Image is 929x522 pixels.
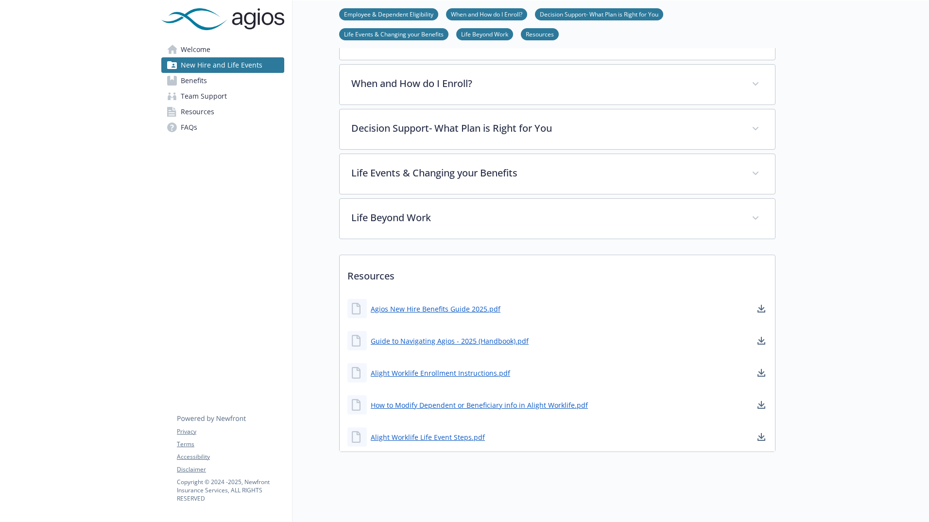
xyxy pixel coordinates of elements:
[177,427,284,436] a: Privacy
[340,199,775,239] div: Life Beyond Work
[161,120,284,135] a: FAQs
[340,65,775,104] div: When and How do I Enroll?
[161,57,284,73] a: New Hire and Life Events
[351,210,740,225] p: Life Beyond Work
[756,431,767,443] a: download document
[371,304,500,314] a: Agios New Hire Benefits Guide 2025.pdf
[535,9,663,18] a: Decision Support- What Plan is Right for You
[339,9,438,18] a: Employee & Dependent Eligibility
[340,109,775,149] div: Decision Support- What Plan is Right for You
[181,88,227,104] span: Team Support
[161,88,284,104] a: Team Support
[351,166,740,180] p: Life Events & Changing your Benefits
[521,29,559,38] a: Resources
[181,104,214,120] span: Resources
[371,432,485,442] a: Alight Worklife Life Event Steps.pdf
[181,73,207,88] span: Benefits
[756,303,767,314] a: download document
[177,452,284,461] a: Accessibility
[177,440,284,449] a: Terms
[371,336,529,346] a: Guide to Navigating Agios - 2025 (Handbook).pdf
[756,335,767,347] a: download document
[181,57,262,73] span: New Hire and Life Events
[756,399,767,411] a: download document
[756,367,767,379] a: download document
[371,368,510,378] a: Alight Worklife Enrollment Instructions.pdf
[456,29,513,38] a: Life Beyond Work
[351,121,740,136] p: Decision Support- What Plan is Right for You
[340,255,775,291] p: Resources
[339,29,448,38] a: Life Events & Changing your Benefits
[161,73,284,88] a: Benefits
[446,9,527,18] a: When and How do I Enroll?
[177,478,284,503] p: Copyright © 2024 - 2025 , Newfront Insurance Services, ALL RIGHTS RESERVED
[371,400,588,410] a: How to Modify Dependent or Beneficiary info in Alight Worklife.pdf
[161,104,284,120] a: Resources
[181,42,210,57] span: Welcome
[340,154,775,194] div: Life Events & Changing your Benefits
[161,42,284,57] a: Welcome
[177,465,284,474] a: Disclaimer
[181,120,197,135] span: FAQs
[351,76,740,91] p: When and How do I Enroll?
